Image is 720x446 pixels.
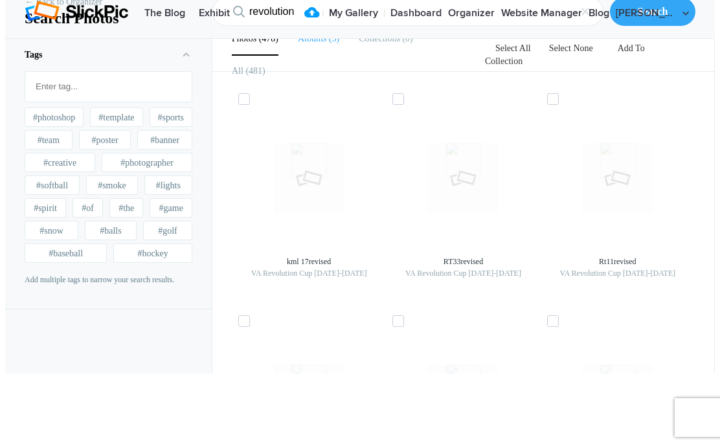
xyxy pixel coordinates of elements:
div: VA Revolution Cup [DATE]-[DATE] [238,267,379,279]
span: #hockey [137,247,168,260]
span: #spirit [34,202,57,215]
span: #baseball [49,247,83,260]
span: #snow [39,225,63,238]
span: #template [98,111,134,124]
div: VA Revolution Cup [DATE]-[DATE] [547,267,688,279]
span: #the [118,202,134,215]
b: Tags [25,50,43,60]
div: VA Revolution Cup [DATE]-[DATE] [392,267,534,279]
span: #of [82,202,94,215]
span: #lights [156,179,181,192]
p: Add multiple tags to narrow your search results. [25,274,192,285]
span: 481 [243,66,265,76]
div: Rt11revised [547,256,688,267]
span: #banner [150,134,179,147]
span: #photographer [120,157,174,170]
mat-chip-list: Fruit selection [25,72,192,102]
span: #creative [43,157,76,170]
span: #photoshop [33,111,75,124]
span: #game [159,202,183,215]
span: #sports [158,111,184,124]
div: kml 17revised [238,256,379,267]
div: RT33revised [392,256,534,267]
b: All [232,66,243,76]
span: #softball [36,179,68,192]
span: #balls [100,225,121,238]
span: #team [38,134,60,147]
a: Select All [488,43,539,53]
span: #golf [158,225,177,238]
input: Enter tag... [32,75,185,98]
span: #smoke [98,179,126,192]
a: Select None [541,43,601,53]
span: #poster [91,134,118,147]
